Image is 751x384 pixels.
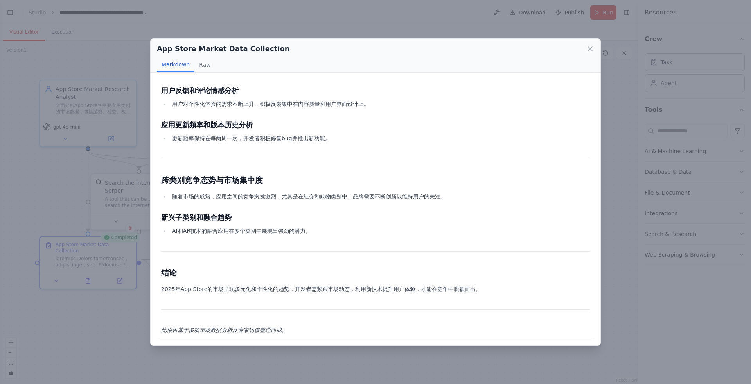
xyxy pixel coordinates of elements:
button: Raw [194,57,215,72]
li: AI和AR技术的融合应用在多个类别中展现出强劲的潜力。 [170,226,590,236]
h2: 结论 [161,267,590,278]
h3: 新兴子类别和融合趋势 [161,212,590,223]
button: Markdown [157,57,194,72]
h2: App Store Market Data Collection [157,43,290,54]
h2: 跨类别竞争态势与市场集中度 [161,175,590,186]
h3: 应用更新频率和版本历史分析 [161,120,590,130]
li: 用户对个性化体验的需求不断上升，积极反馈集中在内容质量和用户界面设计上。 [170,99,590,109]
li: 更新频率保持在每两周一次，开发者积极修复bug并推出新功能。 [170,134,590,143]
li: 随着市场的成熟，应用之间的竞争愈发激烈，尤其是在社交和购物类别中，品牌需要不断创新以维持用户的关注。 [170,192,590,201]
p: 2025年App Store的市场呈现多元化和个性化的趋势，开发者需紧跟市场动态，利用新技术提升用户体验，才能在竞争中脱颖而出。 [161,284,590,294]
h3: 用户反馈和评论情感分析 [161,85,590,96]
em: 此报告基于多项市场数据分析及专家访谈整理而成。 [161,327,287,333]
